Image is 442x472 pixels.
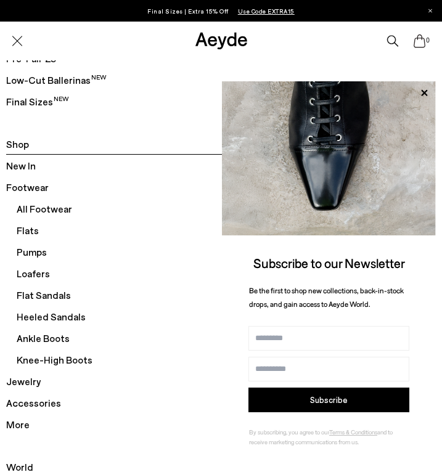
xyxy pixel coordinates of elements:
span: Subscribe to our Newsletter [253,255,405,271]
img: ca3f721fb6ff708a270709c41d776025.jpg [222,81,436,235]
button: Subscribe [248,388,409,412]
span: By subscribing, you agree to our [249,428,329,436]
a: Terms & Conditions [329,428,377,436]
span: Be the first to shop new collections, back-in-stock drops, and gain access to Aeyde World. [249,286,404,309]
